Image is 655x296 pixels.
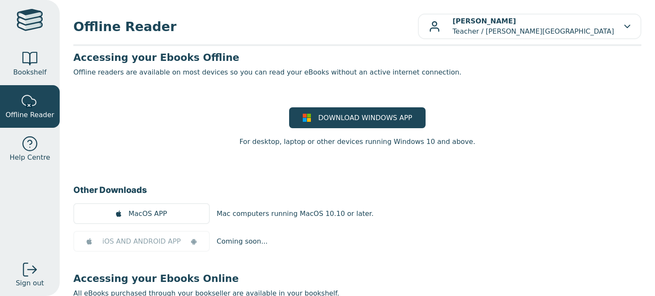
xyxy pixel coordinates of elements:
a: MacOS APP [73,203,210,224]
span: MacOS APP [128,209,167,219]
span: DOWNLOAD WINDOWS APP [318,113,412,123]
a: DOWNLOAD WINDOWS APP [289,107,426,128]
p: Coming soon... [217,236,268,247]
p: Mac computers running MacOS 10.10 or later. [217,209,374,219]
span: Sign out [16,278,44,288]
b: [PERSON_NAME] [452,17,516,25]
span: Offline Reader [73,17,418,36]
span: Help Centre [9,152,50,163]
button: [PERSON_NAME]Teacher / [PERSON_NAME][GEOGRAPHIC_DATA] [418,14,641,39]
span: Offline Reader [6,110,54,120]
h3: Accessing your Ebooks Offline [73,51,641,64]
span: iOS AND ANDROID APP [102,236,181,247]
p: For desktop, laptop or other devices running Windows 10 and above. [239,137,475,147]
span: Bookshelf [13,67,46,78]
h3: Other Downloads [73,184,641,196]
h3: Accessing your Ebooks Online [73,272,641,285]
p: Teacher / [PERSON_NAME][GEOGRAPHIC_DATA] [452,16,614,37]
p: Offline readers are available on most devices so you can read your eBooks without an active inter... [73,67,641,78]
